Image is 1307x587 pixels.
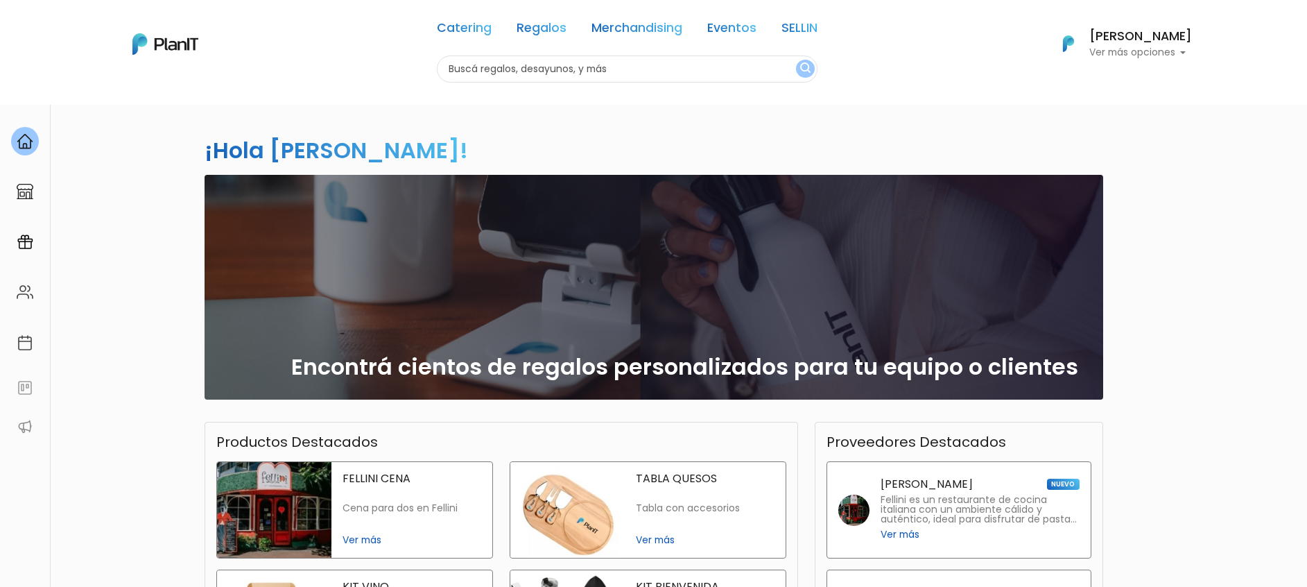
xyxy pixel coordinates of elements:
[1053,28,1084,59] img: PlanIt Logo
[510,461,786,559] a: tabla quesos TABLA QUESOS Tabla con accesorios Ver más
[881,527,919,542] span: Ver más
[517,22,566,39] a: Regalos
[132,33,198,55] img: PlanIt Logo
[343,473,481,484] p: FELLINI CENA
[17,133,33,150] img: home-e721727adea9d79c4d83392d1f703f7f8bce08238fde08b1acbfd93340b81755.svg
[881,479,973,490] p: [PERSON_NAME]
[17,418,33,435] img: partners-52edf745621dab592f3b2c58e3bca9d71375a7ef29c3b500c9f145b62cc070d4.svg
[17,380,33,396] img: feedback-78b5a0c8f98aac82b08bfc38622c3050aee476f2c9584af64705fc4e61158814.svg
[205,135,468,166] h2: ¡Hola [PERSON_NAME]!
[636,502,774,514] p: Tabla con accesorios
[216,461,493,559] a: fellini cena FELLINI CENA Cena para dos en Fellini Ver más
[17,334,33,351] img: calendar-87d922413cdce8b2cf7b7f5f62616a5cf9e4887200fb71536465627b3292af00.svg
[343,533,481,547] span: Ver más
[343,502,481,514] p: Cena para dos en Fellini
[826,434,1006,450] h3: Proveedores Destacados
[291,354,1078,380] h2: Encontrá cientos de regalos personalizados para tu equipo o clientes
[216,434,378,450] h3: Productos Destacados
[17,234,33,250] img: campaigns-02234683943229c281be62815700db0a1741e53638e28bf9629b52c665b00959.svg
[17,183,33,200] img: marketplace-4ceaa7011d94191e9ded77b95e3339b90024bf715f7c57f8cf31f2d8c509eaba.svg
[1047,479,1079,490] span: NUEVO
[800,62,811,76] img: search_button-432b6d5273f82d61273b3651a40e1bd1b912527efae98b1b7a1b2c0702e16a8d.svg
[437,56,817,83] input: Buscá regalos, desayunos, y más
[510,462,625,558] img: tabla quesos
[591,22,682,39] a: Merchandising
[826,461,1091,559] a: [PERSON_NAME] NUEVO Fellini es un restaurante de cocina italiana con un ambiente cálido y auténti...
[1089,48,1192,58] p: Ver más opciones
[636,533,774,547] span: Ver más
[838,495,869,526] img: fellini
[217,462,331,558] img: fellini cena
[1045,26,1192,62] button: PlanIt Logo [PERSON_NAME] Ver más opciones
[781,22,817,39] a: SELLIN
[636,473,774,484] p: TABLA QUESOS
[881,495,1080,525] p: Fellini es un restaurante de cocina italiana con un ambiente cálido y auténtico, ideal para disfr...
[17,284,33,300] img: people-662611757002400ad9ed0e3c099ab2801c6687ba6c219adb57efc949bc21e19d.svg
[1089,31,1192,43] h6: [PERSON_NAME]
[437,22,492,39] a: Catering
[707,22,756,39] a: Eventos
